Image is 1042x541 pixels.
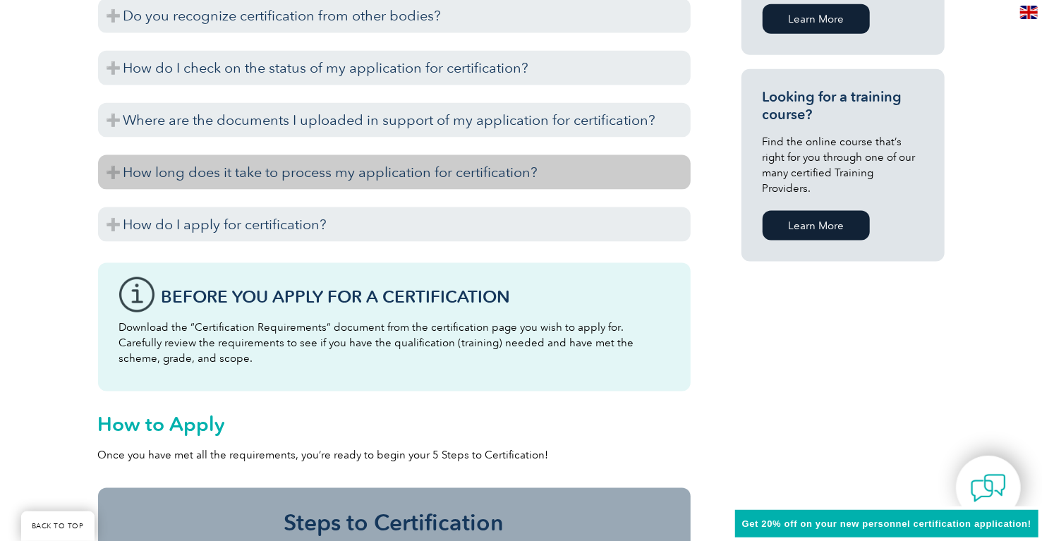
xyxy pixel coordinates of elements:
[98,155,691,190] h3: How long does it take to process my application for certification?
[98,447,691,463] p: Once you have met all the requirements, you’re ready to begin your 5 Steps to Certification!
[162,288,670,305] h3: Before You Apply For a Certification
[98,207,691,242] h3: How do I apply for certification?
[21,511,95,541] a: BACK TO TOP
[763,88,923,123] h3: Looking for a training course?
[98,103,691,138] h3: Where are the documents I uploaded in support of my application for certification?
[763,211,870,241] a: Learn More
[1020,6,1038,19] img: en
[971,470,1006,506] img: contact-chat.png
[742,518,1031,529] span: Get 20% off on your new personnel certification application!
[98,413,691,435] h2: How to Apply
[119,320,670,366] p: Download the “Certification Requirements” document from the certification page you wish to apply ...
[763,134,923,196] p: Find the online course that’s right for you through one of our many certified Training Providers.
[98,51,691,85] h3: How do I check on the status of my application for certification?
[763,4,870,34] a: Learn More
[119,509,670,537] h3: Steps to Certification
